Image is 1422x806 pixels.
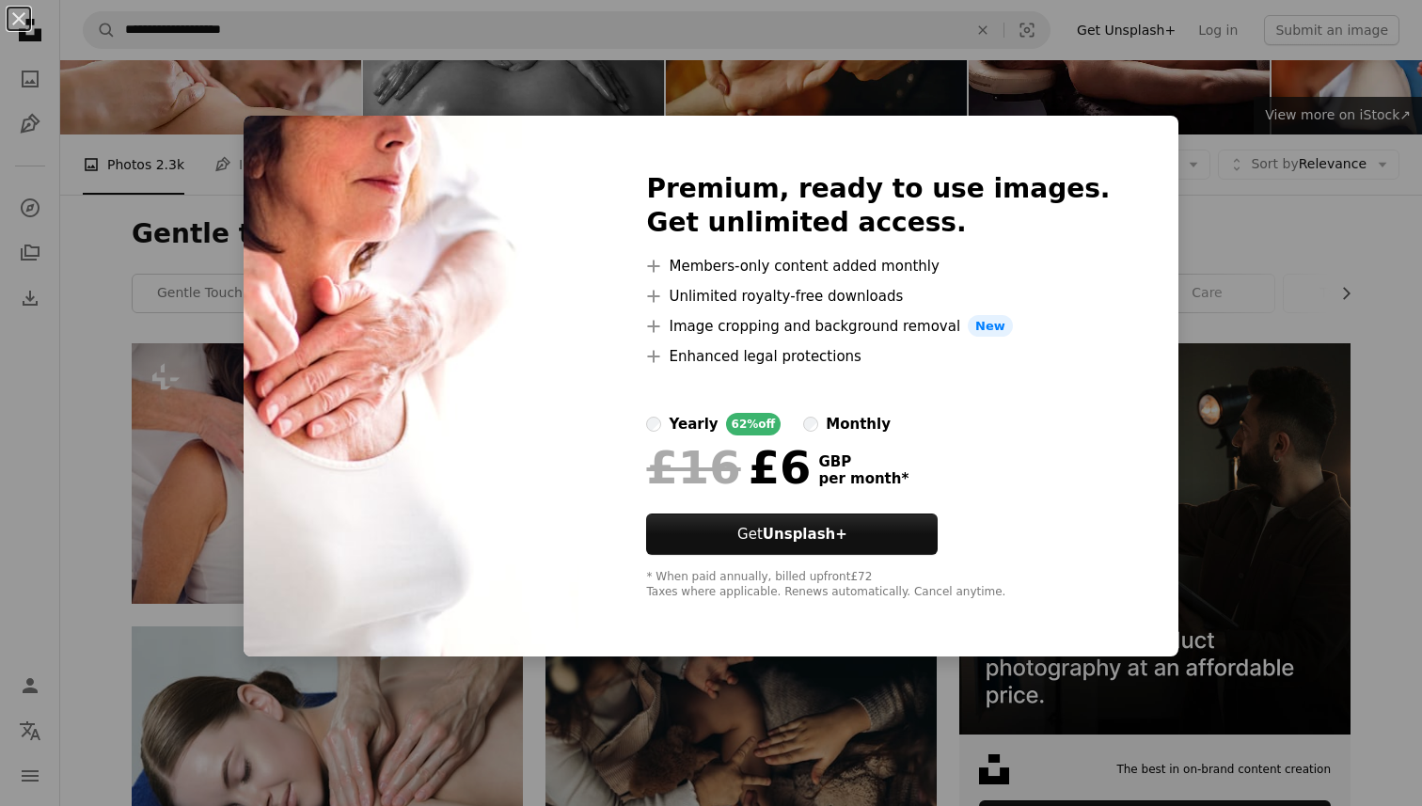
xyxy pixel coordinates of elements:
[669,413,718,435] div: yearly
[646,255,1110,277] li: Members-only content added monthly
[818,470,908,487] span: per month *
[244,116,578,657] img: premium_photo-1681995895677-0fa773e95568
[646,514,938,555] button: GetUnsplash+
[646,570,1110,600] div: * When paid annually, billed upfront £72 Taxes where applicable. Renews automatically. Cancel any...
[726,413,782,435] div: 62% off
[646,417,661,432] input: yearly62%off
[646,315,1110,338] li: Image cropping and background removal
[646,172,1110,240] h2: Premium, ready to use images. Get unlimited access.
[646,285,1110,308] li: Unlimited royalty-free downloads
[646,345,1110,368] li: Enhanced legal protections
[763,526,847,543] strong: Unsplash+
[826,413,891,435] div: monthly
[803,417,818,432] input: monthly
[818,453,908,470] span: GBP
[646,443,740,492] span: £16
[646,443,811,492] div: £6
[968,315,1013,338] span: New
